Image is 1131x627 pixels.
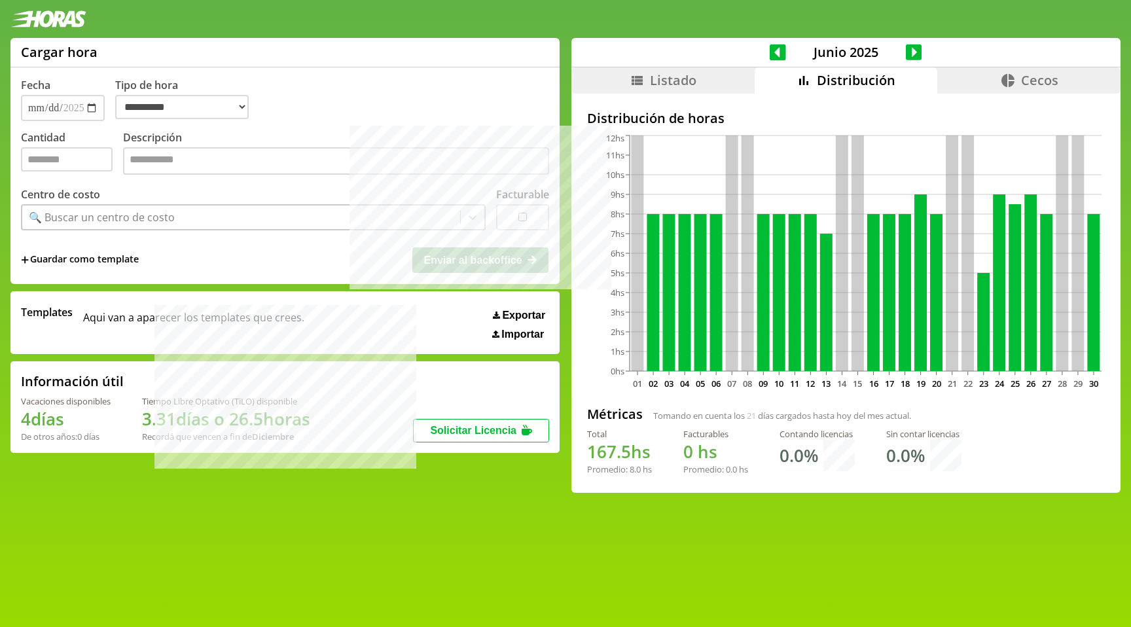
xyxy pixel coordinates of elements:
text: 19 [916,378,925,389]
span: 167.5 [587,440,631,463]
tspan: 4hs [611,287,624,298]
text: 24 [995,378,1005,389]
text: 08 [743,378,752,389]
text: 26 [1026,378,1035,389]
tspan: 11hs [606,149,624,161]
tspan: 3hs [611,306,624,318]
img: logotipo [10,10,86,27]
tspan: 7hs [611,228,624,240]
textarea: Descripción [123,147,549,175]
div: Promedio: hs [587,463,652,475]
h2: Métricas [587,405,643,423]
h1: hs [683,440,748,463]
label: Centro de costo [21,187,100,202]
span: Exportar [502,310,545,321]
div: Facturables [683,428,748,440]
b: Diciembre [252,431,294,442]
text: 28 [1058,378,1067,389]
tspan: 9hs [611,188,624,200]
input: Cantidad [21,147,113,171]
span: Solicitar Licencia [430,425,516,436]
text: 29 [1073,378,1083,389]
h1: 0.0 % [886,444,925,467]
tspan: 10hs [606,169,624,181]
text: 05 [696,378,705,389]
text: 27 [1042,378,1051,389]
select: Tipo de hora [115,95,249,119]
text: 11 [790,378,799,389]
span: 21 [747,410,756,421]
span: 0.0 [726,463,737,475]
div: Vacaciones disponibles [21,395,111,407]
span: Listado [650,71,696,89]
text: 09 [759,378,768,389]
button: Exportar [489,309,549,322]
text: 25 [1011,378,1020,389]
text: 18 [900,378,909,389]
text: 20 [931,378,941,389]
label: Tipo de hora [115,78,259,121]
h2: Distribución de horas [587,109,1105,127]
tspan: 0hs [611,365,624,377]
text: 17 [884,378,893,389]
text: 03 [664,378,673,389]
div: Promedio: hs [683,463,748,475]
text: 07 [727,378,736,389]
tspan: 2hs [611,326,624,338]
div: 🔍 Buscar un centro de costo [29,210,175,224]
span: Distribución [817,71,895,89]
span: Junio 2025 [786,43,906,61]
span: Importar [501,329,544,340]
span: +Guardar como template [21,253,139,267]
span: + [21,253,29,267]
tspan: 5hs [611,267,624,279]
span: Templates [21,305,73,319]
div: Total [587,428,652,440]
text: 23 [979,378,988,389]
h1: hs [587,440,652,463]
text: 01 [633,378,642,389]
h2: Información útil [21,372,124,390]
tspan: 1hs [611,346,624,357]
label: Cantidad [21,130,123,178]
div: De otros años: 0 días [21,431,111,442]
text: 06 [711,378,721,389]
div: Sin contar licencias [886,428,961,440]
label: Facturable [496,187,549,202]
text: 13 [821,378,831,389]
text: 15 [853,378,862,389]
text: 16 [869,378,878,389]
label: Descripción [123,130,549,178]
text: 12 [806,378,815,389]
tspan: 6hs [611,247,624,259]
span: Aqui van a aparecer los templates que crees. [83,305,304,340]
h1: Cargar hora [21,43,98,61]
h1: 4 días [21,407,111,431]
text: 10 [774,378,783,389]
span: 0 [683,440,693,463]
h1: 3.31 días o 26.5 horas [142,407,310,431]
text: 04 [680,378,690,389]
text: 30 [1089,378,1098,389]
tspan: 12hs [606,132,624,144]
tspan: 8hs [611,208,624,220]
div: Recordá que vencen a fin de [142,431,310,442]
div: Tiempo Libre Optativo (TiLO) disponible [142,395,310,407]
button: Solicitar Licencia [413,419,549,442]
h1: 0.0 % [780,444,818,467]
text: 14 [837,378,847,389]
text: 21 [947,378,956,389]
span: Tomando en cuenta los días cargados hasta hoy del mes actual. [653,410,911,421]
text: 22 [963,378,973,389]
text: 02 [649,378,658,389]
label: Fecha [21,78,50,92]
span: Cecos [1021,71,1058,89]
div: Contando licencias [780,428,855,440]
span: 8.0 [630,463,641,475]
